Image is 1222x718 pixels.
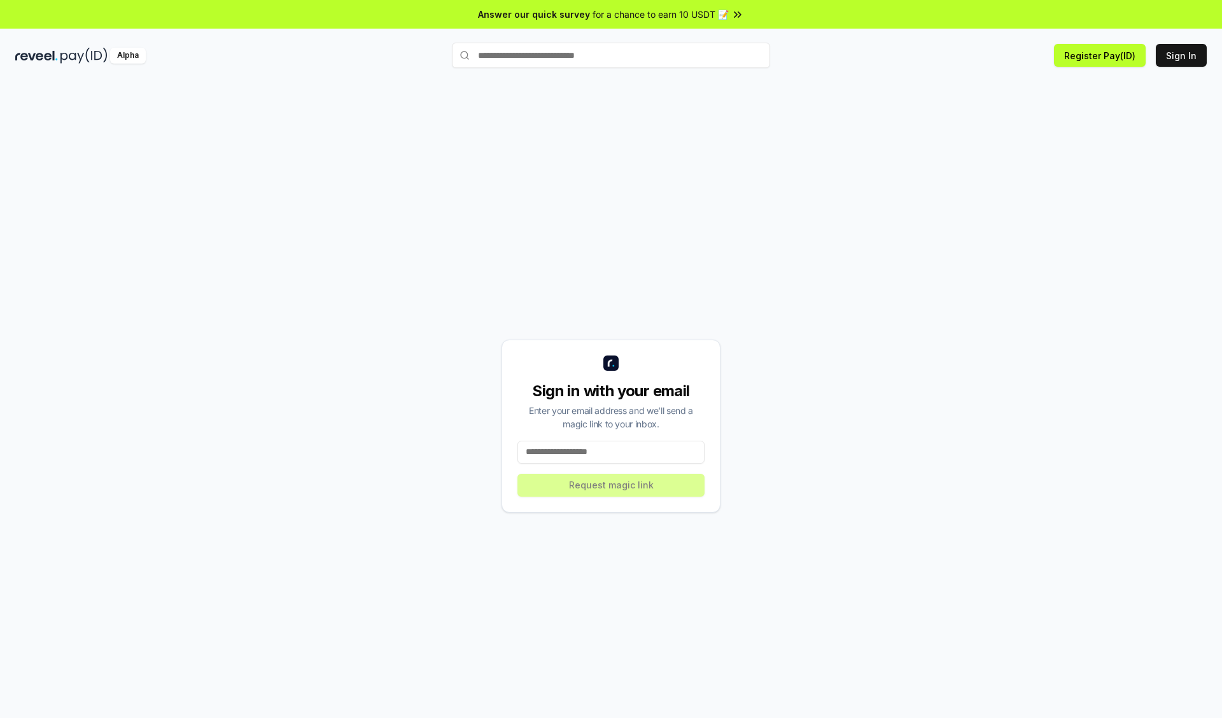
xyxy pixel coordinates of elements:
div: Alpha [110,48,146,64]
div: Enter your email address and we’ll send a magic link to your inbox. [517,404,705,431]
button: Register Pay(ID) [1054,44,1146,67]
img: pay_id [60,48,108,64]
span: for a chance to earn 10 USDT 📝 [593,8,729,21]
img: reveel_dark [15,48,58,64]
button: Sign In [1156,44,1207,67]
div: Sign in with your email [517,381,705,401]
img: logo_small [603,356,619,371]
span: Answer our quick survey [478,8,590,21]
